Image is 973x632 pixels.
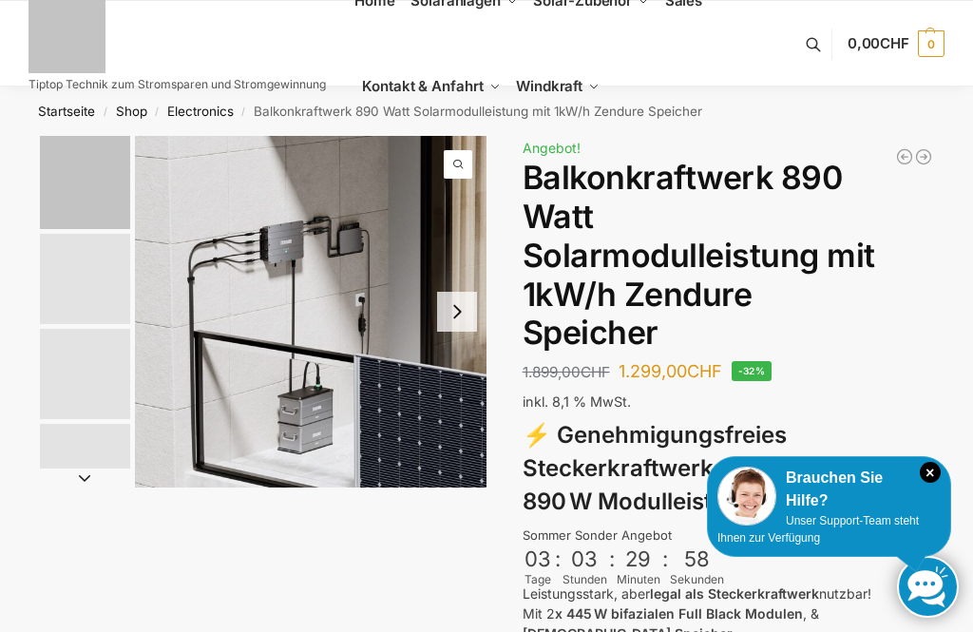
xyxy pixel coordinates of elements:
[687,361,722,381] span: CHF
[617,571,660,588] div: Minuten
[35,231,130,326] li: 2 / 6
[920,462,941,483] i: Schließen
[609,546,615,584] div: :
[40,136,130,229] img: Zendure-solar-flow-Batteriespeicher für Balkonkraftwerke
[523,419,934,518] h3: ⚡ Genehmigungsfreies Steckerkraftwerk mit Speicher – 890 W Modulleistung
[437,292,477,332] button: Next slide
[486,136,838,604] img: Anschlusskabel-3meter_schweizer-stecker
[523,571,553,588] div: Tage
[555,546,561,584] div: :
[523,393,631,410] span: inkl. 8,1 % MwSt.
[234,105,254,120] span: /
[650,585,819,602] strong: legal als Steckerkraftwerk
[732,361,773,381] span: -32%
[147,105,167,120] span: /
[508,44,608,129] a: Windkraft
[662,546,668,584] div: :
[581,363,610,381] span: CHF
[362,77,483,95] span: Kontakt & Anfahrt
[895,147,914,166] a: Balkonkraftwerk 890 Watt Solarmodulleistung mit 2kW/h Zendure Speicher
[40,234,130,324] img: Anschlusskabel-3meter_schweizer-stecker
[40,424,130,514] img: Zendure-solar-flow-Batteriespeicher für Balkonkraftwerke
[486,136,838,604] li: 2 / 6
[848,34,909,52] span: 0,00
[918,30,944,57] span: 0
[167,104,234,119] a: Electronics
[563,571,607,588] div: Stunden
[564,546,605,571] div: 03
[29,79,326,90] p: Tiptop Technik zum Stromsparen und Stromgewinnung
[95,105,115,120] span: /
[717,467,776,526] img: Customer service
[40,329,130,419] img: Maysun
[38,104,95,119] a: Startseite
[523,159,934,353] h1: Balkonkraftwerk 890 Watt Solarmodulleistung mit 1kW/h Zendure Speicher
[670,571,724,588] div: Sekunden
[354,44,508,129] a: Kontakt & Anfahrt
[135,136,486,488] img: Zendure-solar-flow-Batteriespeicher für Balkonkraftwerke
[717,514,919,545] span: Unser Support-Team steht Ihnen zur Verfügung
[135,136,486,488] li: 1 / 6
[717,467,941,512] div: Brauchen Sie Hilfe?
[116,104,147,119] a: Shop
[523,140,581,156] span: Angebot!
[35,326,130,421] li: 3 / 6
[672,546,722,571] div: 58
[619,546,658,571] div: 29
[40,469,130,488] button: Next slide
[914,147,933,166] a: Steckerkraftwerk mit 4 KW Speicher und 8 Solarmodulen mit 3600 Watt
[35,136,130,231] li: 1 / 6
[525,546,551,571] div: 03
[848,15,944,72] a: 0,00CHF 0
[555,605,803,622] strong: x 445 W bifazialen Full Black Modulen
[880,34,909,52] span: CHF
[135,136,486,488] a: Znedure solar flow Batteriespeicher fuer BalkonkraftwerkeZnedure solar flow Batteriespeicher fuer...
[619,361,722,381] bdi: 1.299,00
[523,527,934,546] div: Sommer Sonder Angebot
[516,77,582,95] span: Windkraft
[523,363,610,381] bdi: 1.899,00
[35,421,130,516] li: 4 / 6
